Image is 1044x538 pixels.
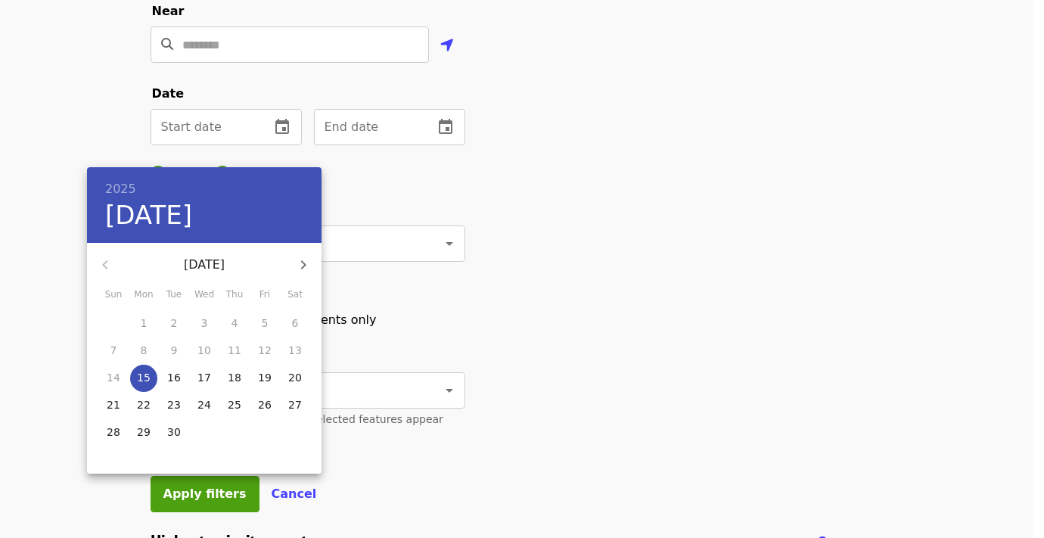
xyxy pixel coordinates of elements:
[221,288,248,303] span: Thu
[288,397,302,412] p: 27
[105,179,136,200] button: 2025
[191,288,218,303] span: Wed
[251,392,278,419] button: 26
[167,397,181,412] p: 23
[281,365,309,392] button: 20
[191,365,218,392] button: 17
[281,392,309,419] button: 27
[130,392,157,419] button: 22
[105,200,192,232] button: [DATE]
[228,370,241,385] p: 18
[258,370,272,385] p: 19
[160,365,188,392] button: 16
[107,397,120,412] p: 21
[100,392,127,419] button: 21
[221,365,248,392] button: 18
[228,397,241,412] p: 25
[191,392,218,419] button: 24
[281,288,309,303] span: Sat
[160,392,188,419] button: 23
[130,365,157,392] button: 15
[160,288,188,303] span: Tue
[197,397,211,412] p: 24
[100,288,127,303] span: Sun
[137,397,151,412] p: 22
[197,370,211,385] p: 17
[167,424,181,440] p: 30
[100,419,127,446] button: 28
[160,419,188,446] button: 30
[107,424,120,440] p: 28
[130,288,157,303] span: Mon
[167,370,181,385] p: 16
[130,419,157,446] button: 29
[288,370,302,385] p: 20
[123,256,285,274] p: [DATE]
[221,392,248,419] button: 25
[137,370,151,385] p: 15
[137,424,151,440] p: 29
[251,365,278,392] button: 19
[251,288,278,303] span: Fri
[258,397,272,412] p: 26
